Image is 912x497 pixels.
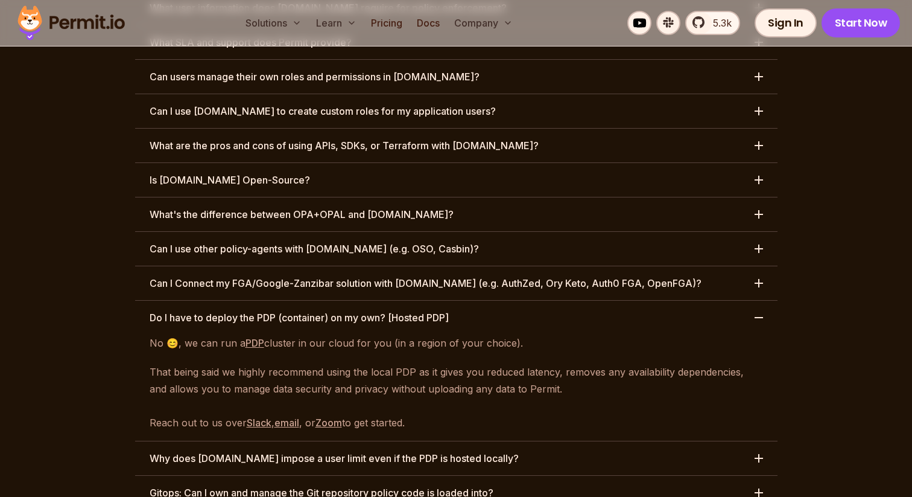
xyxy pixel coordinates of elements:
[274,417,299,429] a: email
[241,11,306,35] button: Solutions
[449,11,518,35] button: Company
[135,266,777,300] button: Can I Connect my FGA/Google-Zanzibar solution with [DOMAIN_NAME] (e.g. AuthZed, Ory Keto, Auth0 F...
[150,451,519,466] h3: Why does [DOMAIN_NAME] impose a user limit even if the PDP is hosted locally?
[315,417,342,429] a: Zoom
[135,441,777,475] button: Why does [DOMAIN_NAME] impose a user limit even if the PDP is hosted locally?
[150,310,449,325] h3: Do I have to deploy the PDP (container) on my own? [Hosted PDP]
[135,197,777,231] button: What's the difference between OPA+OPAL and [DOMAIN_NAME]?
[150,173,310,187] h3: Is [DOMAIN_NAME] Open-Source?
[150,138,539,153] h3: What are the pros and cons of using APIs, SDKs, or Terraform with [DOMAIN_NAME]?
[685,11,740,35] a: 5.3k
[150,207,454,222] h3: What's the difference between OPA+OPAL and [DOMAIN_NAME]?
[12,2,130,43] img: Permit logo
[150,104,496,118] h3: Can I use [DOMAIN_NAME] to create custom roles for my application users?
[412,11,445,35] a: Docs
[150,242,479,256] h3: Can I use other policy-agents with [DOMAIN_NAME] (e.g. OSO, Casbin)?
[135,94,777,128] button: Can I use [DOMAIN_NAME] to create custom roles for my application users?
[822,8,901,37] a: Start Now
[150,276,701,290] h3: Can I Connect my FGA/Google-Zanzibar solution with [DOMAIN_NAME] (e.g. AuthZed, Ory Keto, Auth0 F...
[150,335,763,351] p: No 😊, we can run a cluster in our cloud for you (in a region of your choice).
[311,11,361,35] button: Learn
[135,129,777,162] button: What are the pros and cons of using APIs, SDKs, or Terraform with [DOMAIN_NAME]?
[150,364,763,431] p: That being said we highly recommend using the local PDP as it gives you reduced latency, removes ...
[245,337,264,349] a: PDP
[135,301,777,335] button: Do I have to deploy the PDP (container) on my own? [Hosted PDP]
[150,69,480,84] h3: Can users manage their own roles and permissions in [DOMAIN_NAME]?
[755,8,817,37] a: Sign In
[247,417,271,429] a: Slack
[135,232,777,266] button: Can I use other policy-agents with [DOMAIN_NAME] (e.g. OSO, Casbin)?
[706,16,732,30] span: 5.3k
[366,11,407,35] a: Pricing
[135,60,777,94] button: Can users manage their own roles and permissions in [DOMAIN_NAME]?
[135,163,777,197] button: Is [DOMAIN_NAME] Open-Source?
[135,335,777,441] div: Do I have to deploy the PDP (container) on my own? [Hosted PDP]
